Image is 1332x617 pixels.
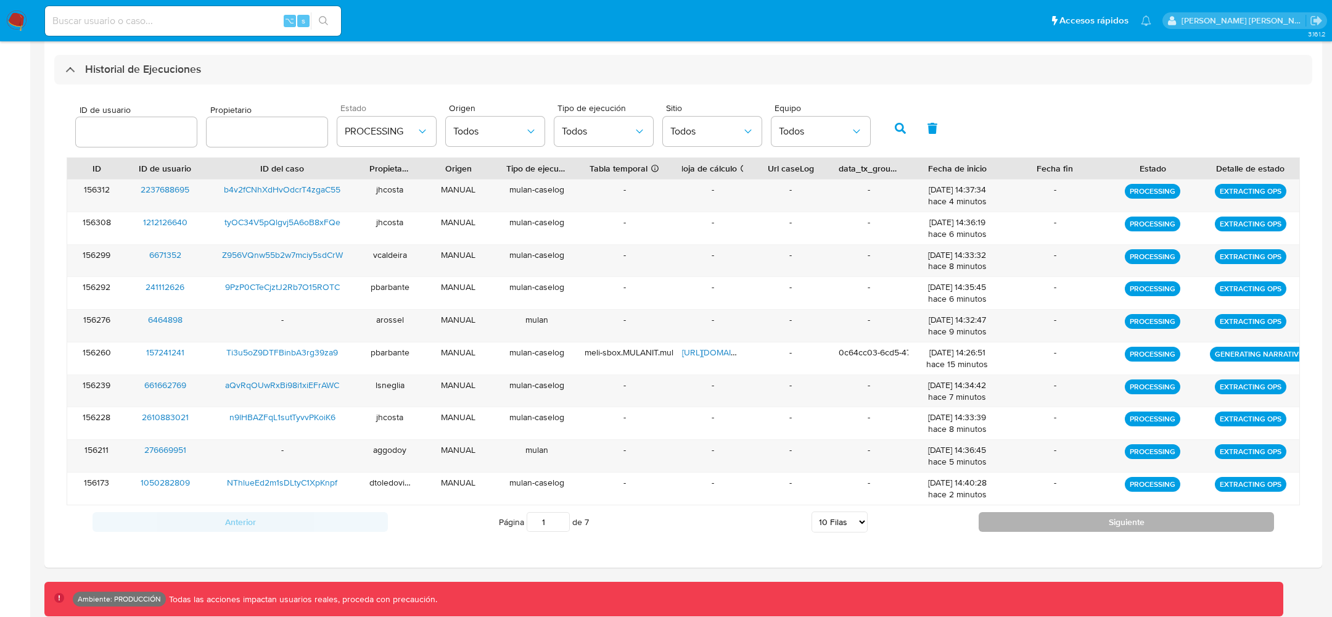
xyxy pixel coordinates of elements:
p: stella.andriano@mercadolibre.com [1182,15,1306,27]
input: Buscar usuario o caso... [45,13,341,29]
button: search-icon [311,12,336,30]
a: Notificaciones [1141,15,1151,26]
span: ⌥ [285,15,294,27]
span: s [302,15,305,27]
span: Accesos rápidos [1059,14,1128,27]
a: Salir [1310,14,1323,27]
p: Todas las acciones impactan usuarios reales, proceda con precaución. [166,594,437,605]
p: Ambiente: PRODUCCIÓN [78,597,161,602]
span: 3.161.2 [1308,29,1326,39]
